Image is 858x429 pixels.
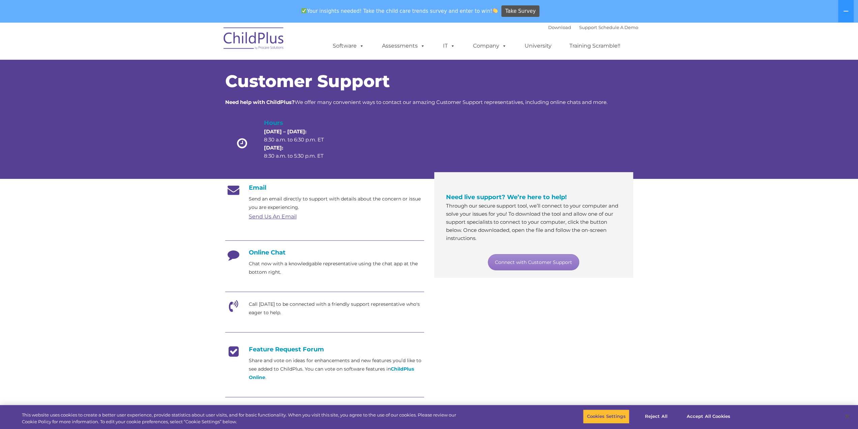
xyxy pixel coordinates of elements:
[249,260,424,276] p: Chat now with a knowledgable representative using the chat app at the bottom right.
[683,409,734,424] button: Accept All Cookies
[225,184,424,191] h4: Email
[301,8,306,13] img: ✅
[225,99,608,105] span: We offer many convenient ways to contact our amazing Customer Support representatives, including ...
[326,39,371,53] a: Software
[249,356,424,382] p: Share and vote on ideas for enhancements and new features you’d like to see added to ChildPlus. Y...
[579,25,597,30] a: Support
[264,118,335,128] h4: Hours
[225,346,424,353] h4: Feature Request Forum
[225,71,390,91] span: Customer Support
[840,409,855,424] button: Close
[501,5,539,17] a: Take Survey
[225,249,424,256] h4: Online Chat
[299,4,501,18] span: Your insights needed! Take the child care trends survey and enter to win!
[583,409,629,424] button: Cookies Settings
[22,412,472,425] div: This website uses cookies to create a better user experience, provide statistics about user visit...
[264,128,335,160] p: 8:30 a.m. to 6:30 p.m. ET 8:30 a.m. to 5:30 p.m. ET
[493,8,498,13] img: 👏
[249,195,424,212] p: Send an email directly to support with details about the concern or issue you are experiencing.
[446,193,567,201] span: Need live support? We’re here to help!
[488,254,579,270] a: Connect with Customer Support
[220,23,288,56] img: ChildPlus by Procare Solutions
[249,300,424,317] p: Call [DATE] to be connected with a friendly support representative who's eager to help.
[264,128,306,135] strong: [DATE] – [DATE]:
[598,25,638,30] a: Schedule A Demo
[548,25,638,30] font: |
[466,39,513,53] a: Company
[518,39,558,53] a: University
[505,5,536,17] span: Take Survey
[264,144,283,151] strong: [DATE]:
[563,39,627,53] a: Training Scramble!!
[436,39,462,53] a: IT
[375,39,432,53] a: Assessments
[249,213,297,220] a: Send Us An Email
[635,409,677,424] button: Reject All
[548,25,571,30] a: Download
[225,99,295,105] strong: Need help with ChildPlus?
[249,366,414,380] a: ChildPlus Online
[446,202,621,242] p: Through our secure support tool, we’ll connect to your computer and solve your issues for you! To...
